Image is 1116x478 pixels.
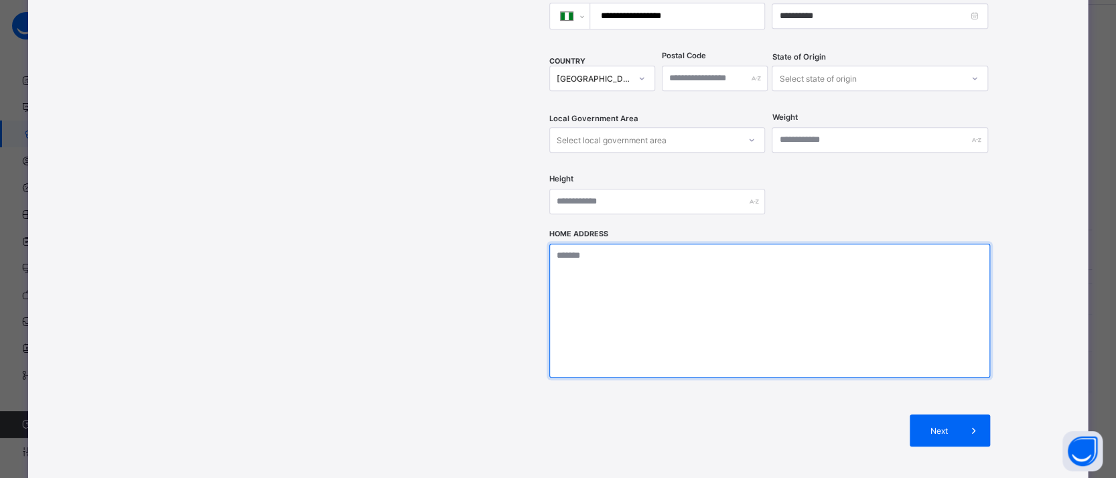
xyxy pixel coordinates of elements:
label: Home Address [549,230,608,238]
span: COUNTRY [549,57,585,66]
label: Weight [772,112,797,122]
span: State of Origin [772,52,825,62]
div: [GEOGRAPHIC_DATA] [557,74,630,84]
label: Height [549,174,573,183]
span: Next [920,426,958,436]
button: Open asap [1062,431,1103,471]
div: Select local government area [557,127,667,153]
div: Select state of origin [779,66,856,91]
span: Local Government Area [549,114,638,123]
label: Postal Code [662,51,706,60]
